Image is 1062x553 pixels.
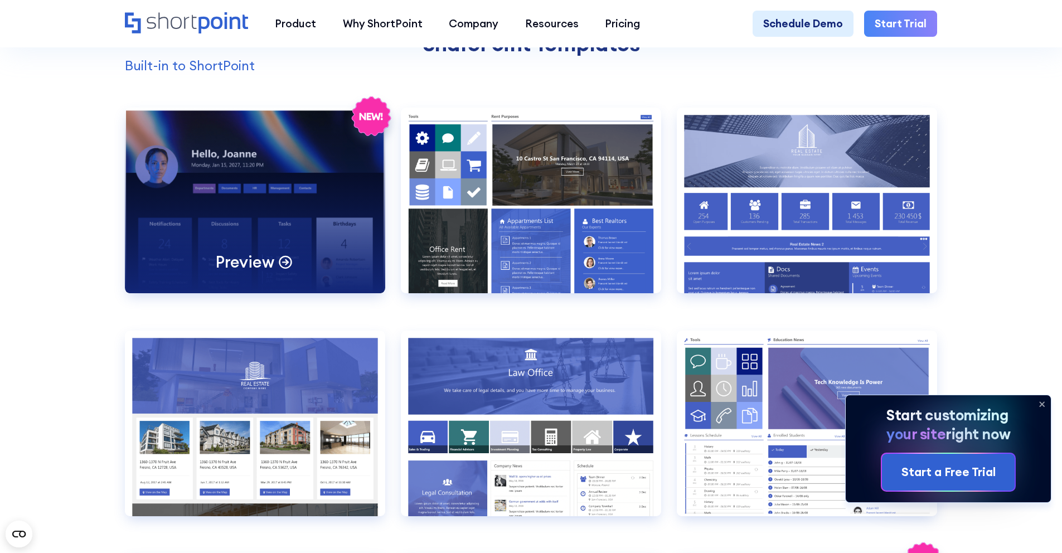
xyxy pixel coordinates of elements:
a: Documents 3 [125,331,385,537]
a: Product [261,11,329,37]
h2: SharePoint Templates [125,31,937,56]
a: Why ShortPoint [329,11,436,37]
div: Pricing [605,16,640,32]
a: Documents 1 [401,108,661,314]
a: Employees Directory 2 [677,331,937,537]
a: Start a Free Trial [882,454,1015,491]
a: CommunicationPreview [125,108,385,314]
a: Company [435,11,512,37]
a: Employees Directory 1 [401,331,661,537]
div: Resources [525,16,579,32]
a: Start Trial [864,11,937,37]
a: Home [125,12,248,35]
a: Resources [512,11,592,37]
a: Documents 2 [677,108,937,314]
iframe: Chat Widget [1006,499,1062,553]
p: Preview [216,251,274,272]
a: Schedule Demo [753,11,854,37]
div: Start a Free Trial [901,463,996,481]
div: Company [449,16,498,32]
a: Pricing [592,11,654,37]
p: Built-in to ShortPoint [125,56,937,76]
div: Why ShortPoint [343,16,423,32]
div: Product [275,16,316,32]
button: Open CMP widget [6,521,32,547]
